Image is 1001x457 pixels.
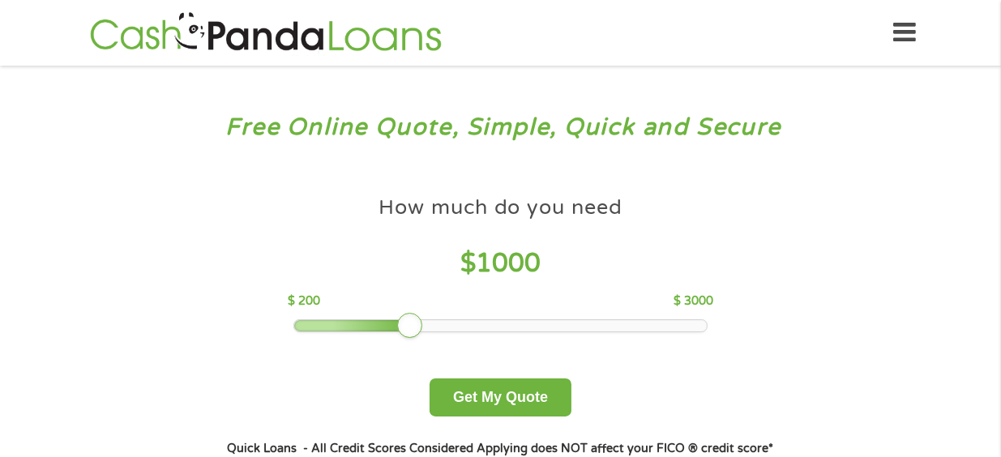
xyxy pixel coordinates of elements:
[47,113,955,143] h3: Free Online Quote, Simple, Quick and Secure
[477,442,774,455] strong: Applying does NOT affect your FICO ® credit score*
[85,10,447,56] img: GetLoanNow Logo
[228,442,474,455] strong: Quick Loans - All Credit Scores Considered
[430,378,571,416] button: Get My Quote
[288,247,713,280] h4: $
[476,248,541,279] span: 1000
[288,293,320,310] p: $ 200
[674,293,713,310] p: $ 3000
[379,194,622,221] h4: How much do you need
